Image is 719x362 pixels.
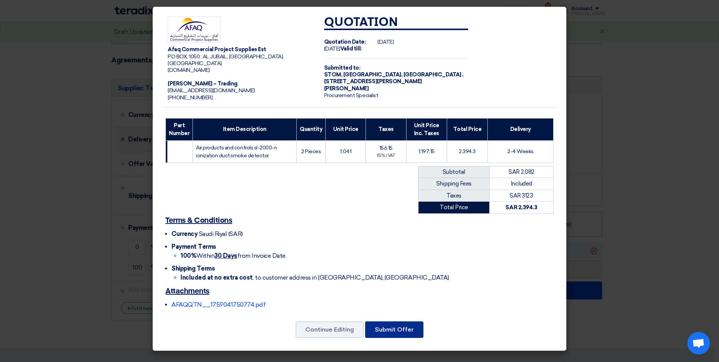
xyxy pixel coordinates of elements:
strong: Included at no extra cost [181,274,253,281]
td: Taxes [419,190,490,202]
button: Submit Offer [365,321,423,338]
th: Part Number [166,118,193,140]
span: [GEOGRAPHIC_DATA], [GEOGRAPHIC_DATA] ,[STREET_ADDRESS][PERSON_NAME] [324,71,464,85]
span: 2-4 Weeks [507,148,534,155]
th: Item Description [193,118,297,140]
span: [DOMAIN_NAME] [168,67,210,73]
td: SAR 2,082 [489,166,553,178]
div: (15%) VAT [369,153,403,159]
span: Included [511,180,532,187]
span: [DATE] [324,46,340,52]
span: PO BOX, 1050 : AL JUBAIL, [GEOGRAPHIC_DATA], [GEOGRAPHIC_DATA] [168,53,284,67]
th: Taxes [366,118,407,140]
u: Terms & Conditions [165,217,232,224]
strong: Quotation Date: [324,39,366,45]
li: , to customer address in [GEOGRAPHIC_DATA], [GEOGRAPHIC_DATA] [181,273,554,282]
span: [DATE] [378,39,394,45]
span: Air products and controls sl-2000-n ionization duct smoke detector [196,144,277,159]
strong: Submitted to: [324,65,361,71]
span: 2,394.3 [459,148,476,155]
img: Company Logo [168,17,220,43]
span: Payment Terms [171,243,216,250]
u: 30 Days [214,252,237,259]
span: 1,197.15 [419,148,435,155]
span: STOM, [324,71,343,78]
th: Delivery [488,118,554,140]
span: Currency [171,230,197,237]
span: [PHONE_NUMBER] [168,94,212,101]
u: Attachments [165,287,209,295]
span: [PERSON_NAME] [324,85,369,92]
span: 1,041 [340,148,351,155]
strong: 100% [181,252,196,259]
th: Quantity [297,118,326,140]
span: 2 Pieces [301,148,321,155]
strong: Quotation [324,17,398,29]
span: Saudi Riyal (SAR) [199,230,243,237]
span: SAR 312.3 [510,192,533,199]
strong: Valid till: [340,46,362,52]
div: Open chat [687,332,710,354]
span: Shipping Terms [171,265,215,272]
strong: SAR 2,394.3 [505,204,537,211]
span: Procurement Specialist [324,92,378,99]
button: Continue Editing [296,321,364,338]
span: 156.15 [379,145,393,151]
td: Subtotal [419,166,490,178]
th: Unit Price Inc. Taxes [406,118,447,140]
span: [EMAIL_ADDRESS][DOMAIN_NAME] [168,87,255,94]
th: Total Price [447,118,487,140]
span: Within from Invoice Date. [181,252,286,259]
td: Total Price [419,202,490,214]
a: AFAQQTN__1759041750774.pdf [171,301,266,308]
td: Shipping Fees [419,178,490,190]
th: Unit Price [326,118,366,140]
div: Afaq Commercial Project Supplies Est [168,46,312,53]
div: [PERSON_NAME] – Trading [168,81,312,87]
